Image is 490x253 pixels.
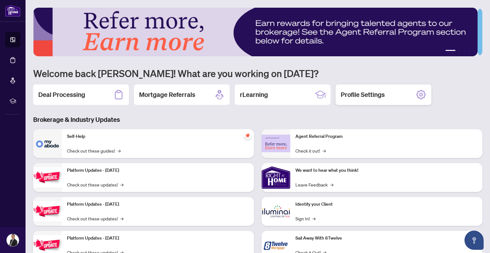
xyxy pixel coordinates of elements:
[139,90,195,99] h2: Mortgage Referrals
[295,147,326,154] a: Check it out!→
[33,8,478,56] img: Slide 0
[463,50,466,52] button: 3
[295,201,477,208] p: Identify your Client
[295,235,477,242] p: Sail Away With 8Twelve
[240,90,268,99] h2: rLearning
[117,147,121,154] span: →
[473,50,476,52] button: 5
[33,201,62,221] img: Platform Updates - July 8, 2025
[330,181,333,188] span: →
[33,115,482,124] h3: Brokerage & Industry Updates
[262,197,290,226] img: Identify your Client
[295,133,477,140] p: Agent Referral Program
[67,147,121,154] a: Check out these guides!→
[67,215,123,222] a: Check out these updates!→
[67,167,249,174] p: Platform Updates - [DATE]
[295,215,316,222] a: Sign In!→
[5,5,20,17] img: logo
[295,181,333,188] a: Leave Feedback→
[67,235,249,242] p: Platform Updates - [DATE]
[33,167,62,187] img: Platform Updates - July 21, 2025
[67,201,249,208] p: Platform Updates - [DATE]
[464,231,484,250] button: Open asap
[458,50,461,52] button: 2
[262,135,290,152] img: Agent Referral Program
[33,67,482,79] h1: Welcome back [PERSON_NAME]! What are you working on [DATE]?
[323,147,326,154] span: →
[341,90,385,99] h2: Profile Settings
[33,129,62,158] img: Self-Help
[295,167,477,174] p: We want to hear what you think!
[312,215,316,222] span: →
[38,90,85,99] h2: Deal Processing
[7,234,19,246] img: Profile Icon
[244,132,251,139] span: pushpin
[262,163,290,192] img: We want to hear what you think!
[445,50,456,52] button: 1
[67,133,249,140] p: Self-Help
[67,181,123,188] a: Check out these updates!→
[120,181,123,188] span: →
[468,50,471,52] button: 4
[120,215,123,222] span: →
